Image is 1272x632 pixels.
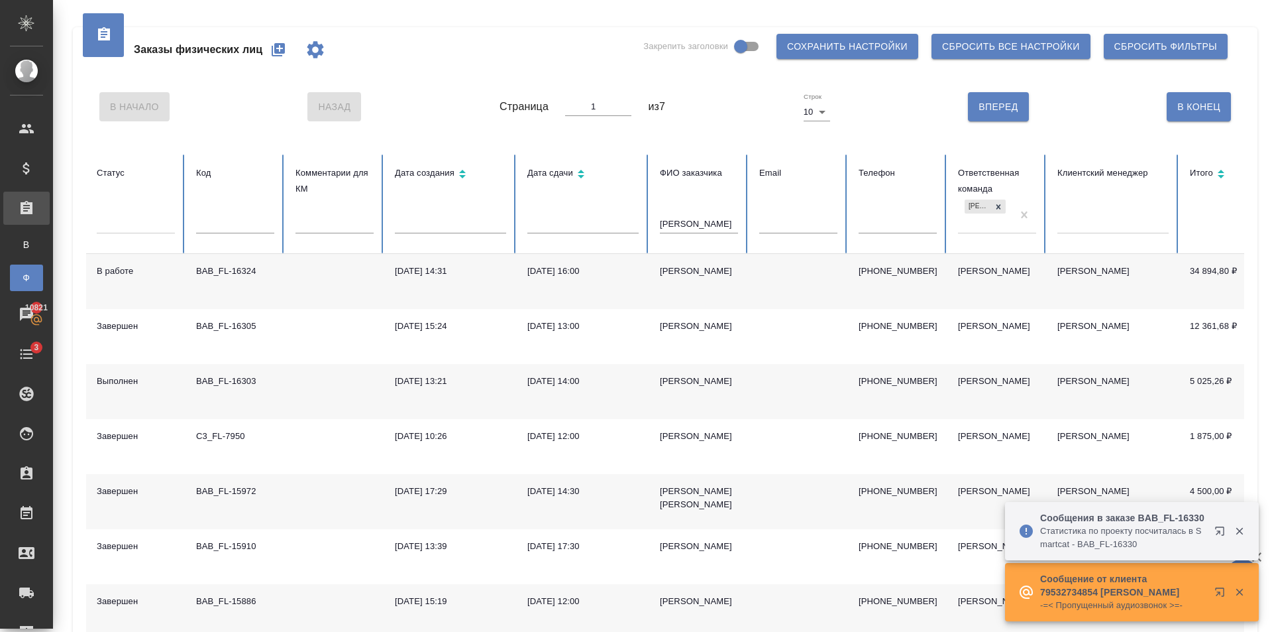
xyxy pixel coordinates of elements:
[958,430,1036,443] div: [PERSON_NAME]
[859,265,937,278] p: [PHONE_NUMBER]
[196,165,274,181] div: Код
[1047,474,1179,529] td: [PERSON_NAME]
[859,430,937,443] p: [PHONE_NUMBER]
[660,595,738,608] div: [PERSON_NAME]
[196,375,274,388] div: BAB_FL-16303
[395,165,506,184] div: Сортировка
[196,540,274,553] div: BAB_FL-15910
[958,265,1036,278] div: [PERSON_NAME]
[1226,525,1253,537] button: Закрыть
[660,165,738,181] div: ФИО заказчика
[958,595,1036,608] div: [PERSON_NAME]
[196,320,274,333] div: BAB_FL-16305
[1047,309,1179,364] td: [PERSON_NAME]
[97,165,175,181] div: Статус
[660,375,738,388] div: [PERSON_NAME]
[10,265,43,291] a: Ф
[1057,165,1169,181] div: Клиентский менеджер
[395,430,506,443] div: [DATE] 10:26
[1047,254,1179,309] td: [PERSON_NAME]
[527,595,639,608] div: [DATE] 12:00
[1206,518,1238,550] button: Открыть в новой вкладке
[859,375,937,388] p: [PHONE_NUMBER]
[295,165,374,197] div: Комментарии для КМ
[262,34,294,66] button: Создать
[527,375,639,388] div: [DATE] 14:00
[196,430,274,443] div: C3_FL-7950
[965,200,991,214] div: [PERSON_NAME]
[759,165,837,181] div: Email
[395,320,506,333] div: [DATE] 15:24
[859,540,937,553] p: [PHONE_NUMBER]
[660,265,738,278] div: [PERSON_NAME]
[527,540,639,553] div: [DATE] 17:30
[527,165,639,184] div: Сортировка
[1040,599,1206,612] p: -=< Пропущенный аудиозвонок >=-
[1040,525,1206,551] p: Cтатистика по проекту посчиталась в Smartcat - BAB_FL-16330
[968,92,1028,121] button: Вперед
[776,34,918,59] button: Сохранить настройки
[17,238,36,251] span: В
[1047,364,1179,419] td: [PERSON_NAME]
[196,265,274,278] div: BAB_FL-16324
[395,540,506,553] div: [DATE] 13:39
[859,485,937,498] p: [PHONE_NUMBER]
[97,485,175,498] div: Завершен
[527,320,639,333] div: [DATE] 13:00
[527,485,639,498] div: [DATE] 14:30
[1047,419,1179,474] td: [PERSON_NAME]
[660,485,738,511] div: [PERSON_NAME] [PERSON_NAME]
[1040,572,1206,599] p: Сообщение от клиента 79532734854 [PERSON_NAME]
[395,485,506,498] div: [DATE] 17:29
[500,99,549,115] span: Страница
[527,265,639,278] div: [DATE] 16:00
[395,595,506,608] div: [DATE] 15:19
[787,38,908,55] span: Сохранить настройки
[660,430,738,443] div: [PERSON_NAME]
[97,595,175,608] div: Завершен
[1226,586,1253,598] button: Закрыть
[958,540,1036,553] div: [PERSON_NAME]
[134,42,262,58] span: Заказы физических лиц
[97,540,175,553] div: Завершен
[97,265,175,278] div: В работе
[643,40,728,53] span: Закрепить заголовки
[97,320,175,333] div: Завершен
[942,38,1080,55] span: Сбросить все настройки
[660,320,738,333] div: [PERSON_NAME]
[10,231,43,258] a: В
[1167,92,1231,121] button: В Конец
[26,341,46,354] span: 3
[958,320,1036,333] div: [PERSON_NAME]
[979,99,1018,115] span: Вперед
[804,94,821,100] label: Строк
[1206,579,1238,611] button: Открыть в новой вкладке
[859,595,937,608] p: [PHONE_NUMBER]
[1190,165,1268,184] div: Сортировка
[958,165,1036,197] div: Ответственная команда
[648,99,665,115] span: из 7
[97,430,175,443] div: Завершен
[3,338,50,371] a: 3
[395,265,506,278] div: [DATE] 14:31
[527,430,639,443] div: [DATE] 12:00
[395,375,506,388] div: [DATE] 13:21
[17,271,36,284] span: Ф
[1114,38,1217,55] span: Сбросить фильтры
[1040,511,1206,525] p: Сообщения в заказе BAB_FL-16330
[196,595,274,608] div: BAB_FL-15886
[17,301,56,314] span: 10821
[859,320,937,333] p: [PHONE_NUMBER]
[931,34,1090,59] button: Сбросить все настройки
[1104,34,1228,59] button: Сбросить фильтры
[958,375,1036,388] div: [PERSON_NAME]
[196,485,274,498] div: BAB_FL-15972
[660,540,738,553] div: [PERSON_NAME]
[958,485,1036,498] div: [PERSON_NAME]
[804,103,830,121] div: 10
[3,298,50,331] a: 10821
[1177,99,1220,115] span: В Конец
[97,375,175,388] div: Выполнен
[859,165,937,181] div: Телефон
